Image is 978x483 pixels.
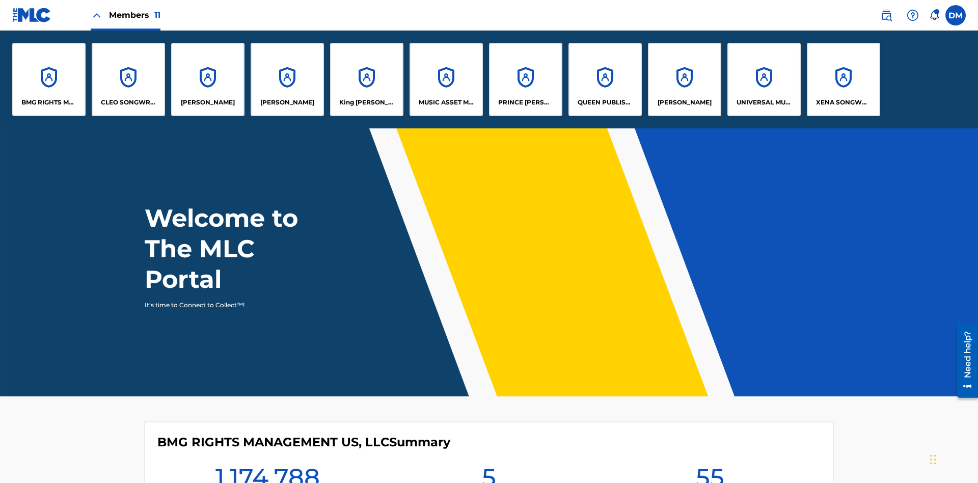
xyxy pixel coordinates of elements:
div: Notifications [929,10,939,20]
div: Help [903,5,923,25]
img: MLC Logo [12,8,51,22]
span: 11 [154,10,160,20]
p: EYAMA MCSINGER [260,98,314,107]
a: Public Search [876,5,896,25]
iframe: Resource Center [949,319,978,403]
img: help [907,9,919,21]
a: AccountsMUSIC ASSET MANAGEMENT (MAM) [410,43,483,116]
p: BMG RIGHTS MANAGEMENT US, LLC [21,98,77,107]
p: ELVIS COSTELLO [181,98,235,107]
a: AccountsXENA SONGWRITER [807,43,880,116]
span: Members [109,9,160,21]
img: search [880,9,892,21]
a: Accounts[PERSON_NAME] [171,43,244,116]
iframe: Chat Widget [927,434,978,483]
a: AccountsQUEEN PUBLISHA [568,43,642,116]
p: MUSIC ASSET MANAGEMENT (MAM) [419,98,474,107]
h1: Welcome to The MLC Portal [145,203,335,294]
p: King McTesterson [339,98,395,107]
a: AccountsKing [PERSON_NAME] [330,43,403,116]
a: AccountsBMG RIGHTS MANAGEMENT US, LLC [12,43,86,116]
p: QUEEN PUBLISHA [578,98,633,107]
p: PRINCE MCTESTERSON [498,98,554,107]
div: User Menu [945,5,966,25]
a: AccountsPRINCE [PERSON_NAME] [489,43,562,116]
p: It's time to Connect to Collect™! [145,301,321,310]
a: Accounts[PERSON_NAME] [251,43,324,116]
p: CLEO SONGWRITER [101,98,156,107]
p: UNIVERSAL MUSIC PUB GROUP [737,98,792,107]
h4: BMG RIGHTS MANAGEMENT US, LLC [157,435,450,450]
div: Drag [930,444,936,475]
p: RONALD MCTESTERSON [658,98,712,107]
img: Close [91,9,103,21]
p: XENA SONGWRITER [816,98,872,107]
a: AccountsCLEO SONGWRITER [92,43,165,116]
a: Accounts[PERSON_NAME] [648,43,721,116]
a: AccountsUNIVERSAL MUSIC PUB GROUP [727,43,801,116]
